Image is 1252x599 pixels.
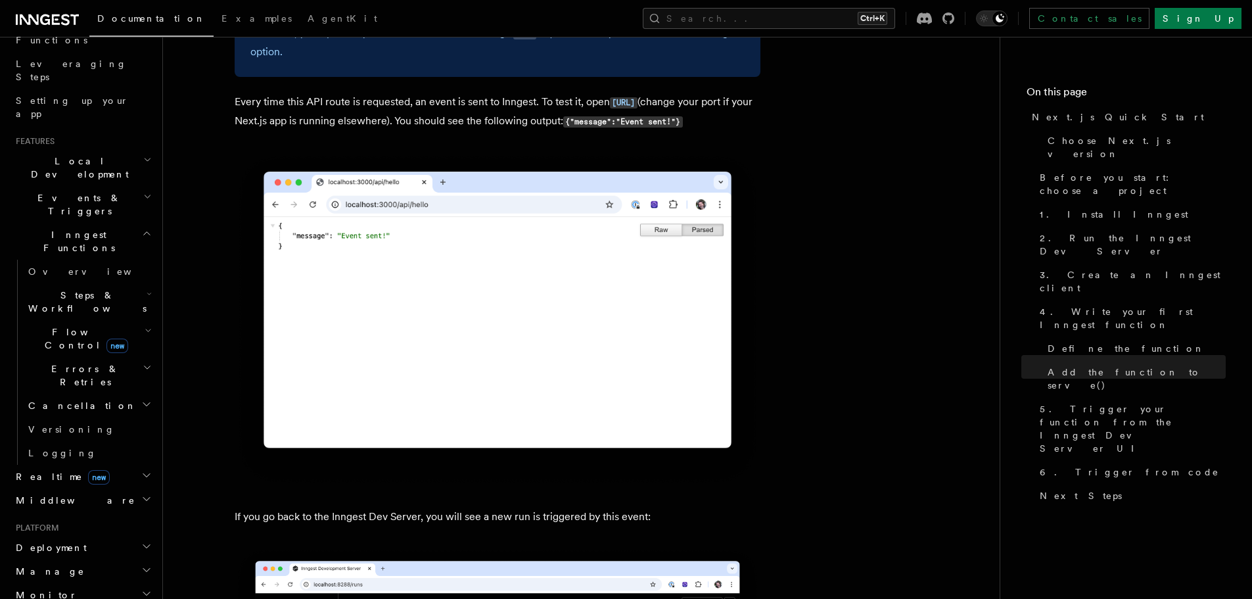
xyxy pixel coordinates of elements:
span: 2. Run the Inngest Dev Server [1040,231,1226,258]
span: Inngest Functions [11,228,142,254]
button: Toggle dark mode [976,11,1008,26]
p: If you go back to the Inngest Dev Server, you will see a new run is triggered by this event: [235,508,760,526]
span: Versioning [28,424,115,435]
span: Leveraging Steps [16,59,127,82]
a: 2. Run the Inngest Dev Server [1034,226,1226,263]
span: Next Steps [1040,489,1122,502]
button: Deployment [11,536,154,560]
span: Events & Triggers [11,191,143,218]
a: Choose Next.js version [1042,129,1226,166]
span: Realtime [11,470,110,483]
a: [URL] [610,95,638,108]
span: Next.js Quick Start [1032,110,1204,124]
button: Middleware [11,489,154,512]
span: Examples [221,13,292,24]
a: 3. Create an Inngest client [1034,263,1226,300]
button: Cancellation [23,394,154,418]
span: Documentation [97,13,206,24]
button: Manage [11,560,154,583]
a: Documentation [89,4,214,37]
a: Versioning [23,418,154,441]
button: Errors & Retries [23,357,154,394]
span: Errors & Retries [23,362,143,389]
span: Before you start: choose a project [1040,171,1226,197]
span: Steps & Workflows [23,289,147,315]
a: Setting up your app [11,89,154,126]
img: Web browser showing the JSON response of the /api/hello endpoint [235,152,760,487]
a: Sign Up [1155,8,1241,29]
button: Flow Controlnew [23,320,154,357]
span: AgentKit [308,13,377,24]
span: 5. Trigger your function from the Inngest Dev Server UI [1040,402,1226,455]
a: Before you start: choose a project [1034,166,1226,203]
a: AgentKit [300,4,385,36]
span: new [106,339,128,353]
span: new [88,470,110,485]
a: 1. Install Inngest [1034,203,1226,226]
a: Add the function to serve() [1042,360,1226,397]
button: Realtimenew [11,465,154,489]
kbd: Ctrl+K [858,12,887,25]
button: Steps & Workflows [23,283,154,320]
code: {"message":"Event sent!"} [563,116,683,128]
p: Every time this API route is requested, an event is sent to Inngest. To test it, open (change you... [235,93,760,131]
a: Define the function [1042,337,1226,360]
span: Middleware [11,494,135,507]
span: Add the function to serve() [1048,366,1226,392]
span: Deployment [11,541,87,554]
span: Setting up your app [16,95,129,119]
div: Inngest Functions [11,260,154,465]
span: Platform [11,523,59,533]
span: Flow Control [23,325,145,352]
button: Inngest Functions [11,223,154,260]
span: Define the function [1048,342,1205,355]
a: Leveraging Steps [11,52,154,89]
button: Events & Triggers [11,186,154,223]
span: 1. Install Inngest [1040,208,1188,221]
a: 4. Write your first Inngest function [1034,300,1226,337]
code: [URL] [610,97,638,108]
span: Cancellation [23,399,137,412]
a: Next Steps [1034,484,1226,508]
a: Examples [214,4,300,36]
a: Next.js Quick Start [1027,105,1226,129]
a: 5. Trigger your function from the Inngest Dev Server UI [1034,397,1226,460]
a: Overview [23,260,154,283]
button: Local Development [11,149,154,186]
span: 4. Write your first Inngest function [1040,305,1226,331]
span: Overview [28,266,164,277]
span: Features [11,136,55,147]
a: Logging [23,441,154,465]
span: Local Development [11,155,143,181]
span: 3. Create an Inngest client [1040,268,1226,295]
span: 6. Trigger from code [1040,466,1219,479]
button: Search...Ctrl+K [643,8,895,29]
a: 6. Trigger from code [1034,460,1226,484]
a: Contact sales [1029,8,1149,29]
h4: On this page [1027,84,1226,105]
span: Manage [11,565,85,578]
span: Choose Next.js version [1048,134,1226,160]
span: Logging [28,448,97,458]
